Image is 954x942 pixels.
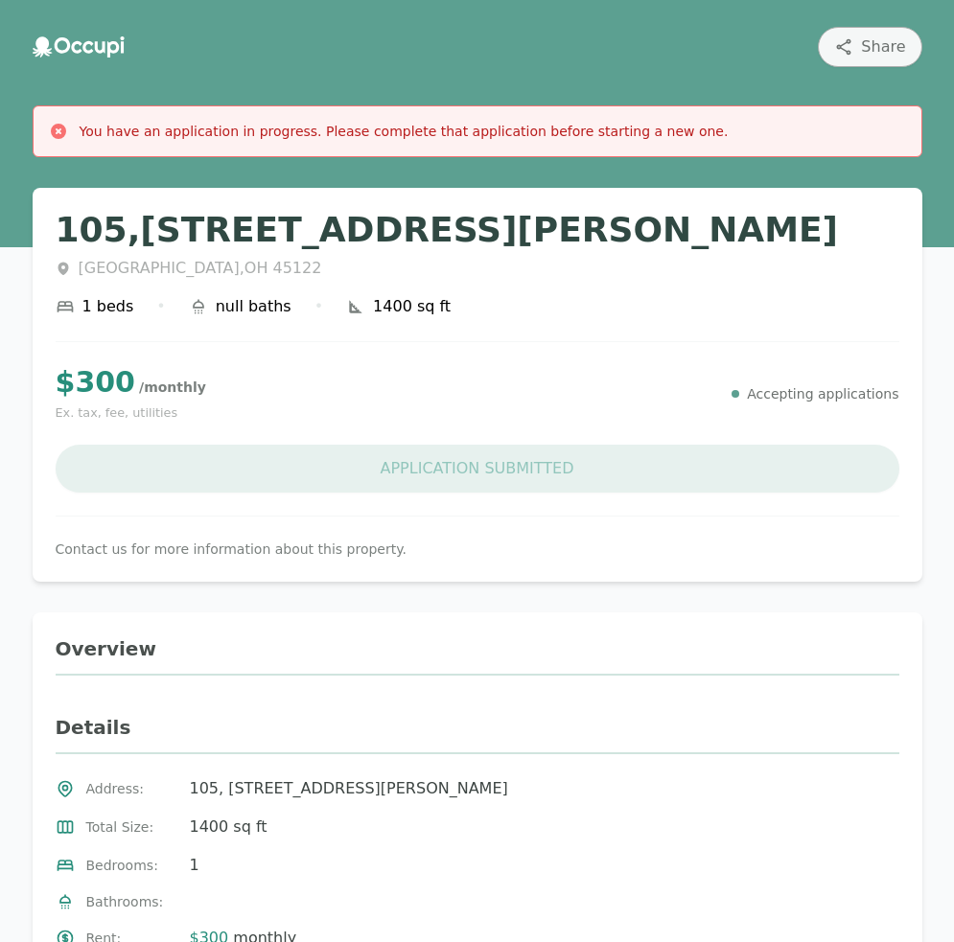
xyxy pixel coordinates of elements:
[80,122,729,141] div: You have an application in progress. Please complete that application before starting a new one.
[861,35,905,58] span: Share
[56,635,899,676] h2: Overview
[190,854,199,877] span: 1
[56,365,206,400] p: $ 300
[373,295,451,318] span: 1400 sq ft
[86,817,178,837] span: Total Size :
[56,540,899,559] p: Contact us for more information about this property.
[79,257,322,280] span: [GEOGRAPHIC_DATA] , OH 45122
[216,295,291,318] span: null baths
[156,295,165,318] div: •
[314,295,323,318] div: •
[82,295,134,318] span: 1 beds
[56,211,899,249] h1: 105, [STREET_ADDRESS][PERSON_NAME]
[86,892,178,911] span: Bathrooms :
[56,714,899,754] h2: Details
[86,779,178,798] span: Address :
[190,816,268,839] span: 1400 sq ft
[56,403,206,422] small: Ex. tax, fee, utilities
[86,856,178,875] span: Bedrooms :
[190,777,508,800] span: 105, [STREET_ADDRESS][PERSON_NAME]
[818,27,921,67] button: Share
[747,384,898,403] p: Accepting applications
[139,379,206,395] span: / monthly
